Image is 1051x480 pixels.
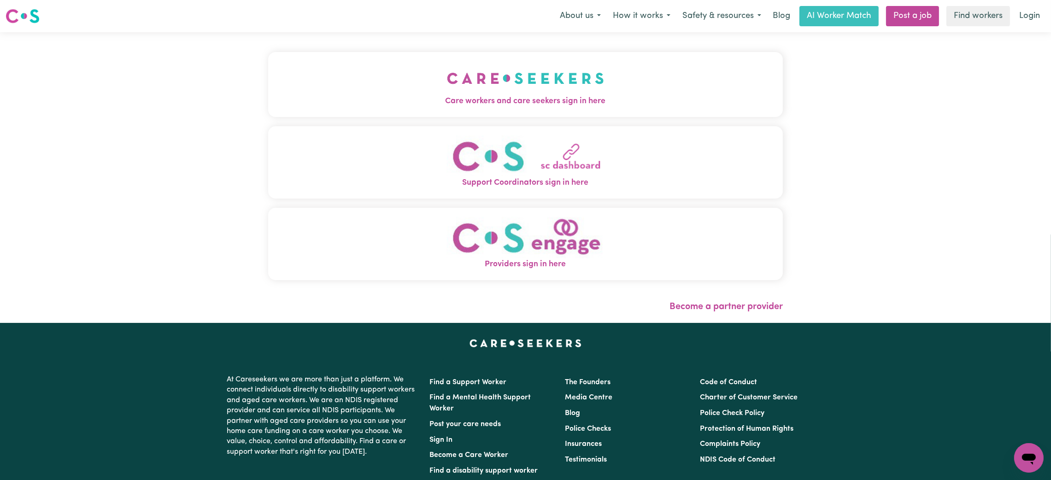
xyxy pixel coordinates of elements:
[565,410,580,417] a: Blog
[669,302,783,311] a: Become a partner provider
[565,379,611,386] a: The Founders
[554,6,607,26] button: About us
[470,340,581,347] a: Careseekers home page
[268,208,783,280] button: Providers sign in here
[700,425,793,433] a: Protection of Human Rights
[6,8,40,24] img: Careseekers logo
[227,371,419,461] p: At Careseekers we are more than just a platform. We connect individuals directly to disability su...
[565,394,612,401] a: Media Centre
[430,467,538,474] a: Find a disability support worker
[6,6,40,27] a: Careseekers logo
[430,394,531,412] a: Find a Mental Health Support Worker
[268,95,783,107] span: Care workers and care seekers sign in here
[607,6,676,26] button: How it works
[886,6,939,26] a: Post a job
[565,456,607,463] a: Testimonials
[700,456,775,463] a: NDIS Code of Conduct
[700,410,764,417] a: Police Check Policy
[430,379,507,386] a: Find a Support Worker
[268,258,783,270] span: Providers sign in here
[565,425,611,433] a: Police Checks
[268,52,783,117] button: Care workers and care seekers sign in here
[430,436,453,444] a: Sign In
[1014,6,1045,26] a: Login
[430,421,501,428] a: Post your care needs
[700,379,757,386] a: Code of Conduct
[946,6,1010,26] a: Find workers
[268,126,783,199] button: Support Coordinators sign in here
[676,6,767,26] button: Safety & resources
[767,6,796,26] a: Blog
[565,440,602,448] a: Insurances
[1014,443,1044,473] iframe: Button to launch messaging window, conversation in progress
[268,177,783,189] span: Support Coordinators sign in here
[700,394,798,401] a: Charter of Customer Service
[799,6,879,26] a: AI Worker Match
[700,440,760,448] a: Complaints Policy
[430,451,509,459] a: Become a Care Worker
